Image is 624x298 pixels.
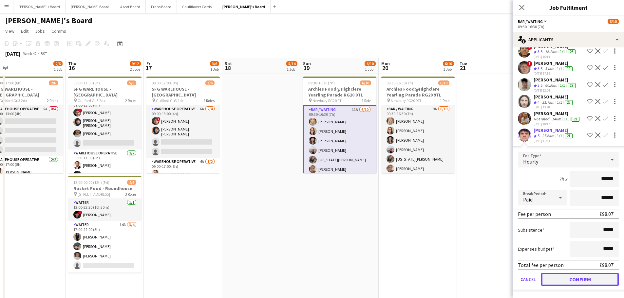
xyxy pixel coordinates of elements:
div: [DATE] 13:28 [534,105,574,109]
app-job-card: 09:30-16:30 (7h)6/10Archies Food@Highclere Yearling Parade RG20 9TL Newbury RG20 9TL1 RoleBar / W... [381,77,455,173]
div: 21 [572,117,579,122]
app-card-role: Bar / Waiting11A6/1009:30-16:30 (7h)[PERSON_NAME][PERSON_NAME][PERSON_NAME][PERSON_NAME][US_STATE... [303,105,376,214]
div: BST [41,51,47,56]
div: Total fee per person [518,262,564,268]
div: 1 Job [210,67,219,72]
span: Fri [146,61,152,66]
span: 3.5 [538,66,542,71]
span: 2 Roles [203,98,215,103]
div: Fee per person [518,211,551,217]
div: 54km [544,66,556,72]
button: Ascot Board [115,0,146,13]
span: Week 42 [22,51,38,56]
span: 6/10 [365,61,376,66]
app-card-role: Warehouse Operative2/209:00-17:00 (8h)[PERSON_NAME][PERSON_NAME] [68,149,142,181]
span: 2/6 [53,61,63,66]
div: 2 Jobs [130,67,141,72]
div: 25 [565,100,573,105]
app-skills-label: 1/1 [557,133,562,138]
div: 21 [565,133,573,138]
span: Tue [460,61,467,66]
span: 4/6 [127,180,136,185]
div: 1 Job [287,67,297,72]
span: 09:30-16:30 (7h) [308,80,335,85]
div: 09:30-16:30 (7h) [518,24,619,29]
span: 4 [538,100,539,105]
span: Sun [303,61,311,66]
h3: Job Fulfilment [513,3,624,12]
span: Newbury RG20 9TL [312,98,344,103]
app-job-card: 09:30-16:30 (7h)6/10Archies Food@Highclere Yearling Parade RG20 9TL Newbury RG20 9TL1 RoleBar / W... [303,77,376,173]
div: £98.07 [599,211,614,217]
div: [PERSON_NAME] [534,77,577,83]
div: 16.2km [544,49,558,55]
span: 12:00-00:00 (12h) (Fri) [73,180,109,185]
div: 1 Job [54,67,62,72]
span: 1 Role [362,98,371,103]
div: 27.6km [541,133,556,139]
span: 17 [145,64,152,72]
app-skills-label: 1/1 [560,83,565,88]
button: Confirm [541,273,619,286]
app-job-card: 12:00-00:00 (12h) (Fri)4/6Rocket Food - Roundhouse [STREET_ADDRESS]3 RolesWaiter1/112:00-22:30 (1... [68,176,142,273]
span: Edit [21,28,28,34]
div: 19 [568,83,576,88]
div: £98.07 [599,262,614,268]
span: Jobs [35,28,45,34]
span: Bar / Waiting [518,19,543,24]
a: View [3,27,17,35]
app-job-card: 09:00-17:00 (8h)5/6SFG WAREHOUSE - [GEOGRAPHIC_DATA] Guilford Gu3 2dx2 RolesWarehouse Operative2A... [68,77,142,173]
span: 3/6 [205,80,215,85]
button: Cancel [518,273,539,286]
span: 3 Roles [125,192,136,197]
div: [DATE] 12:04 [534,88,577,93]
span: Sat [225,61,232,66]
h3: SFG WAREHOUSE - [GEOGRAPHIC_DATA] [146,86,220,98]
span: 18 [224,64,232,72]
app-card-role: Bar / Waiting9A6/1009:30-16:30 (7h)[PERSON_NAME][PERSON_NAME][PERSON_NAME][PERSON_NAME][US_STATE]... [381,105,455,213]
span: Hourly [523,158,538,165]
span: 19 [302,64,311,72]
span: 3/6 [210,61,219,66]
h3: Archies Food@Highclere Yearling Parade RG20 9TL [381,86,455,98]
button: [PERSON_NAME]'s Board [217,0,271,13]
div: [PERSON_NAME] [534,127,574,133]
div: 1 Job [443,67,454,72]
span: 16 [67,64,76,72]
span: 6/10 [438,80,449,85]
span: 2 Roles [47,98,58,103]
div: 31.7km [541,100,556,105]
span: Guilford Gu3 2dx [156,98,183,103]
h3: Rocket Food - Roundhouse [68,185,142,191]
div: [DATE] 15:34 [534,139,574,143]
span: 6/10 [443,61,454,66]
span: View [5,28,14,34]
span: ! [526,61,532,67]
button: [PERSON_NAME]'s Board [13,0,66,13]
app-card-role: Waiter14A3/417:00-22:00 (5h)[PERSON_NAME][PERSON_NAME][PERSON_NAME] [68,221,142,272]
span: [STREET_ADDRESS] [78,192,110,197]
h3: SFG WAREHOUSE - [GEOGRAPHIC_DATA] [68,86,142,98]
span: 6/10 [608,19,619,24]
span: 3.5 [538,49,542,54]
app-card-role: Waiter1/112:00-22:30 (10h30m)![PERSON_NAME] [68,199,142,221]
span: 20 [380,64,390,72]
div: 19 [565,66,573,71]
span: Mon [381,61,390,66]
app-skills-label: 1/1 [564,116,569,121]
a: Edit [18,27,31,35]
app-card-role: Warehouse Operative6A2/409:00-13:00 (4h)![PERSON_NAME][PERSON_NAME] [PERSON_NAME] [146,105,220,158]
app-skills-label: 1/1 [557,100,562,105]
a: Comms [49,27,69,35]
div: [DATE] 17:15 [534,71,574,76]
div: 14km [551,116,562,122]
div: 1 Job [365,67,375,72]
div: Applicants [513,32,624,47]
span: 09:00-17:00 (8h) [152,80,178,85]
div: [DATE] [5,50,20,57]
button: Frans Board [146,0,177,13]
button: [PERSON_NAME] Board [66,0,115,13]
span: 1 Role [440,98,449,103]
